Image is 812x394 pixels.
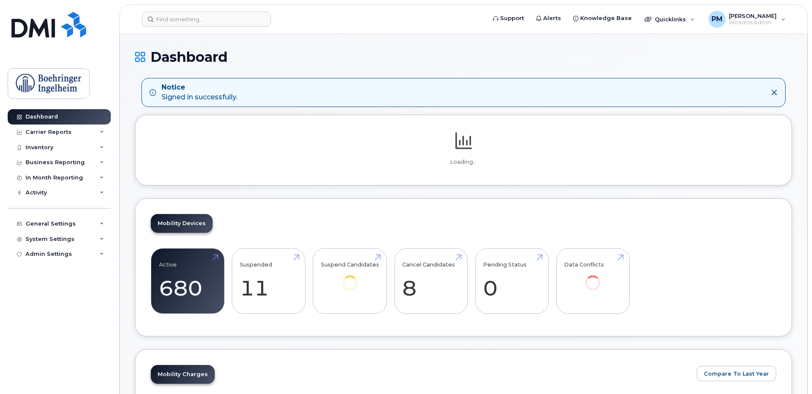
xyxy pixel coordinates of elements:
a: Data Conflicts [564,253,622,302]
a: Suspended 11 [240,253,297,309]
a: Cancel Candidates 8 [402,253,460,309]
a: Pending Status 0 [483,253,541,309]
a: Mobility Charges [151,365,215,384]
a: Mobility Devices [151,214,213,233]
span: Compare To Last Year [704,370,769,378]
div: Signed in successfully. [161,83,237,102]
strong: Notice [161,83,237,93]
h1: Dashboard [135,49,792,64]
a: Suspend Candidates [321,253,379,302]
a: Active 680 [159,253,216,309]
button: Compare To Last Year [697,366,776,381]
p: Loading... [151,158,776,166]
